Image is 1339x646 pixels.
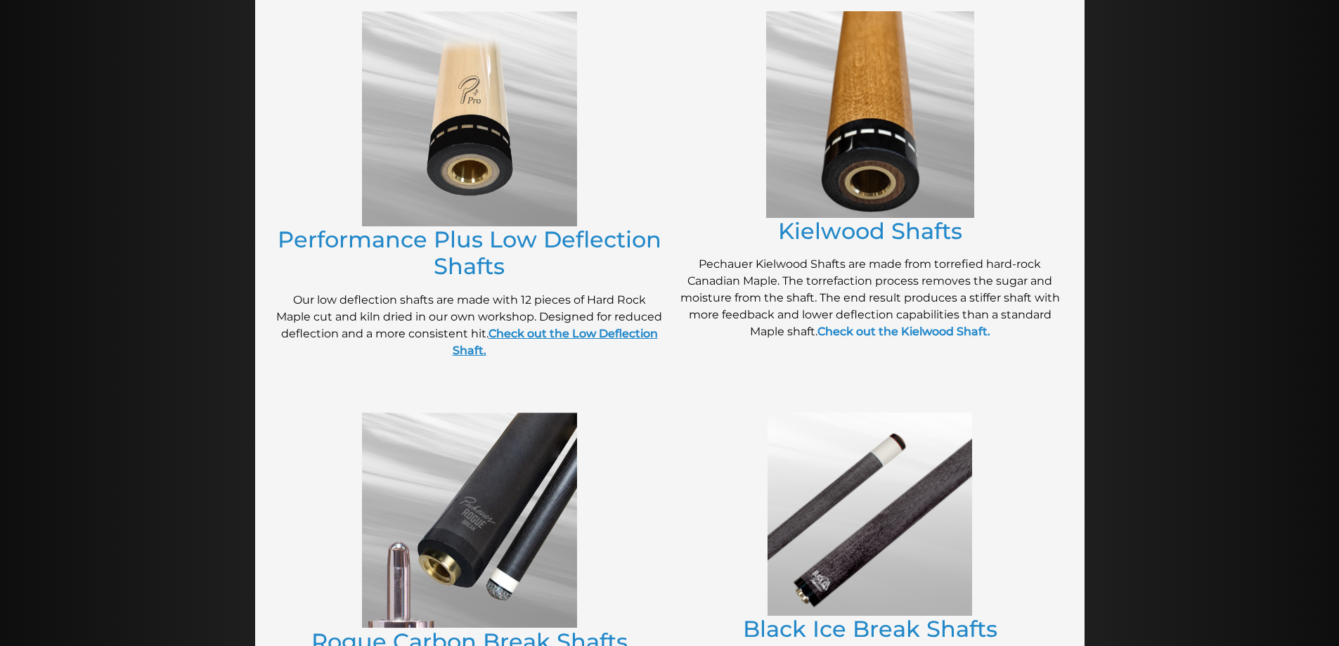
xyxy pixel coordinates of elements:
a: Black Ice Break Shafts [743,615,997,642]
a: Check out the Kielwood Shaft. [817,325,990,338]
a: Check out the Low Deflection Shaft. [453,327,658,357]
a: Performance Plus Low Deflection Shafts [278,226,661,280]
a: Kielwood Shafts [778,217,962,245]
p: Our low deflection shafts are made with 12 pieces of Hard Rock Maple cut and kiln dried in our ow... [276,292,663,359]
p: Pechauer Kielwood Shafts are made from torrefied hard-rock Canadian Maple. The torrefaction proce... [677,256,1063,340]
